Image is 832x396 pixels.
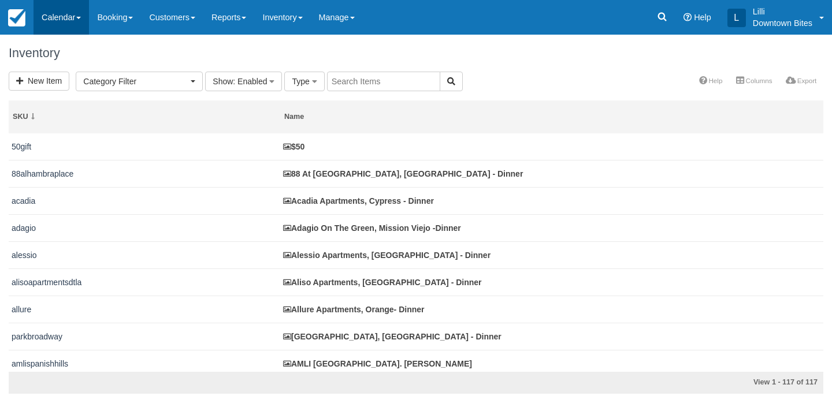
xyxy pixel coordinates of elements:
[233,77,267,86] span: : Enabled
[83,76,188,87] span: Category Filter
[9,268,280,296] td: alisoapartmentsdtla
[729,73,779,89] a: Columns
[205,72,282,91] button: Show: Enabled
[284,72,324,91] button: Type
[283,196,434,206] a: Acadia Apartments, Cypress - Dinner
[9,46,823,60] h1: Inventory
[283,223,461,233] a: Adagio On The Green, Mission Viejo -Dinner
[9,133,280,160] td: 50gift
[727,9,746,27] div: L
[9,241,280,268] td: alessio
[283,359,472,368] a: AMLI [GEOGRAPHIC_DATA]. [PERSON_NAME]
[280,214,823,241] td: Adagio On The Green, Mission Viejo -Dinner
[558,378,818,388] div: View 1 - 117 of 117
[280,160,823,187] td: 88 At Alhambra Place, Alhambra - Dinner
[694,13,711,22] span: Help
[283,251,491,260] a: Alessio Apartments, [GEOGRAPHIC_DATA] - Dinner
[283,278,482,287] a: Aliso Apartments, [GEOGRAPHIC_DATA] - Dinner
[684,13,692,21] i: Help
[9,72,69,91] a: New Item
[779,73,823,89] a: Export
[280,133,823,160] td: $50
[327,72,440,91] input: Search Items
[280,241,823,268] td: Alessio Apartments, Los Angeles - Dinner
[753,17,812,29] p: Downtown Bites
[280,350,823,377] td: AMLI Spanish Hills. Camarillo - Dinner
[9,160,280,187] td: 88alhambraplace
[692,73,729,89] a: Help
[753,6,812,17] p: Lilli
[9,214,280,241] td: adagio
[283,305,425,314] a: Allure Apartments, Orange- Dinner
[283,169,523,178] a: 88 At [GEOGRAPHIC_DATA], [GEOGRAPHIC_DATA] - Dinner
[284,112,820,122] div: Name
[213,77,233,86] span: Show
[280,296,823,323] td: Allure Apartments, Orange- Dinner
[13,112,276,122] div: SKU
[9,323,280,350] td: parkbroadway
[283,332,502,341] a: [GEOGRAPHIC_DATA], [GEOGRAPHIC_DATA] - Dinner
[280,187,823,214] td: Acadia Apartments, Cypress - Dinner
[9,187,280,214] td: acadia
[280,323,823,350] td: AMLI Park Broadway, Long Beach - Dinner
[76,72,203,91] button: Category Filter
[292,77,309,86] span: Type
[283,142,304,151] a: $50
[692,73,823,91] ul: More
[8,9,25,27] img: checkfront-main-nav-mini-logo.png
[9,296,280,323] td: allure
[280,268,823,296] td: Aliso Apartments, Los Angeles - Dinner
[9,350,280,377] td: amlispanishhills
